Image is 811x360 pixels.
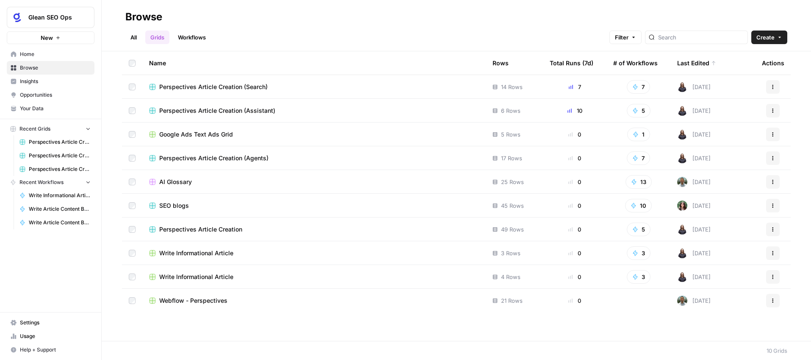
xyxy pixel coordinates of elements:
[613,51,658,75] div: # of Workflows
[550,154,600,162] div: 0
[501,249,520,257] span: 3 Rows
[550,225,600,234] div: 0
[20,64,91,72] span: Browse
[677,177,711,187] div: [DATE]
[767,346,787,355] div: 10 Grids
[159,296,227,305] span: Webflow - Perspectives
[16,149,94,162] a: Perspectives Article Creation (Search)
[149,296,479,305] a: Webflow - Perspectives
[20,332,91,340] span: Usage
[501,106,520,115] span: 6 Rows
[677,153,687,163] img: pjjqhtlm6d3vtymkaxtpwkzeaz0z
[29,219,91,226] span: Write Article Content Brief (Assistant)
[627,80,650,94] button: 7
[7,7,94,28] button: Workspace: Glean SEO Ops
[145,31,169,44] a: Grids
[501,130,520,139] span: 5 Rows
[677,224,711,234] div: [DATE]
[550,83,600,91] div: 7
[16,202,94,216] a: Write Article Content Brief (Search)
[28,13,80,22] span: Glean SEO Ops
[7,176,94,189] button: Recent Workflows
[7,343,94,357] button: Help + Support
[159,130,233,139] span: Google Ads Text Ads Grid
[677,201,711,211] div: [DATE]
[550,296,600,305] div: 0
[173,31,211,44] a: Workflows
[7,88,94,102] a: Opportunities
[627,223,650,236] button: 5
[149,201,479,210] a: SEO blogs
[19,179,64,186] span: Recent Workflows
[550,178,600,186] div: 0
[677,106,711,116] div: [DATE]
[658,33,744,42] input: Search
[615,33,628,42] span: Filter
[7,61,94,75] a: Browse
[7,47,94,61] a: Home
[550,130,600,139] div: 0
[20,319,91,327] span: Settings
[20,346,91,354] span: Help + Support
[677,82,711,92] div: [DATE]
[149,273,479,281] a: Write Informational Article
[762,51,784,75] div: Actions
[20,78,91,85] span: Insights
[609,31,642,44] button: Filter
[16,216,94,229] a: Write Article Content Brief (Assistant)
[677,82,687,92] img: pjjqhtlm6d3vtymkaxtpwkzeaz0z
[677,129,687,140] img: pjjqhtlm6d3vtymkaxtpwkzeaz0z
[677,248,687,258] img: pjjqhtlm6d3vtymkaxtpwkzeaz0z
[751,31,787,44] button: Create
[7,31,94,44] button: New
[501,83,523,91] span: 14 Rows
[7,316,94,329] a: Settings
[493,51,509,75] div: Rows
[7,329,94,343] a: Usage
[550,249,600,257] div: 0
[627,246,650,260] button: 3
[159,178,192,186] span: AI Glossary
[677,106,687,116] img: pjjqhtlm6d3vtymkaxtpwkzeaz0z
[627,151,650,165] button: 7
[159,273,233,281] span: Write Informational Article
[627,270,650,284] button: 3
[7,102,94,115] a: Your Data
[20,105,91,112] span: Your Data
[550,106,600,115] div: 10
[677,248,711,258] div: [DATE]
[501,154,522,162] span: 17 Rows
[159,249,233,257] span: Write Informational Article
[10,10,25,25] img: Glean SEO Ops Logo
[501,178,524,186] span: 25 Rows
[29,205,91,213] span: Write Article Content Brief (Search)
[627,128,650,141] button: 1
[677,129,711,140] div: [DATE]
[125,10,162,24] div: Browse
[29,152,91,159] span: Perspectives Article Creation (Search)
[627,104,650,117] button: 5
[677,51,716,75] div: Last Edited
[626,175,652,189] button: 13
[149,83,479,91] a: Perspectives Article Creation (Search)
[20,91,91,99] span: Opportunities
[29,192,91,199] span: Write Informational Article Body (Search)
[756,33,775,42] span: Create
[677,153,711,163] div: [DATE]
[149,178,479,186] a: AI Glossary
[501,225,524,234] span: 49 Rows
[149,51,479,75] div: Name
[625,199,652,212] button: 10
[29,138,91,146] span: Perspectives Article Creation
[159,201,189,210] span: SEO blogs
[677,272,711,282] div: [DATE]
[19,125,50,133] span: Recent Grids
[149,130,479,139] a: Google Ads Text Ads Grid
[29,165,91,173] span: Perspectives Article Creation (Assistant)
[149,106,479,115] a: Perspectives Article Creation (Assistant)
[149,225,479,234] a: Perspectives Article Creation
[550,51,593,75] div: Total Runs (7d)
[677,201,687,211] img: s91dr5uyxbqpg2czwscdalqhdn4p
[7,123,94,135] button: Recent Grids
[550,201,600,210] div: 0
